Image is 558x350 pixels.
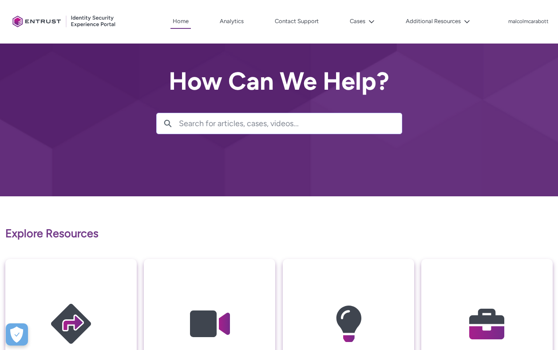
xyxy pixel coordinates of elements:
div: Cookie Preferences [6,323,28,346]
input: Search for articles, cases, videos... [179,113,402,134]
p: Explore Resources [5,225,553,242]
a: Home [170,15,191,29]
button: User Profile malcolmcarabott [508,16,549,25]
p: malcolmcarabott [508,19,549,25]
button: Open Preferences [6,323,28,346]
h2: How Can We Help? [156,68,402,95]
button: Cases [348,15,377,28]
a: Analytics, opens in new tab [218,15,246,28]
button: Search [157,113,179,134]
button: Additional Resources [404,15,472,28]
a: Contact Support [273,15,321,28]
